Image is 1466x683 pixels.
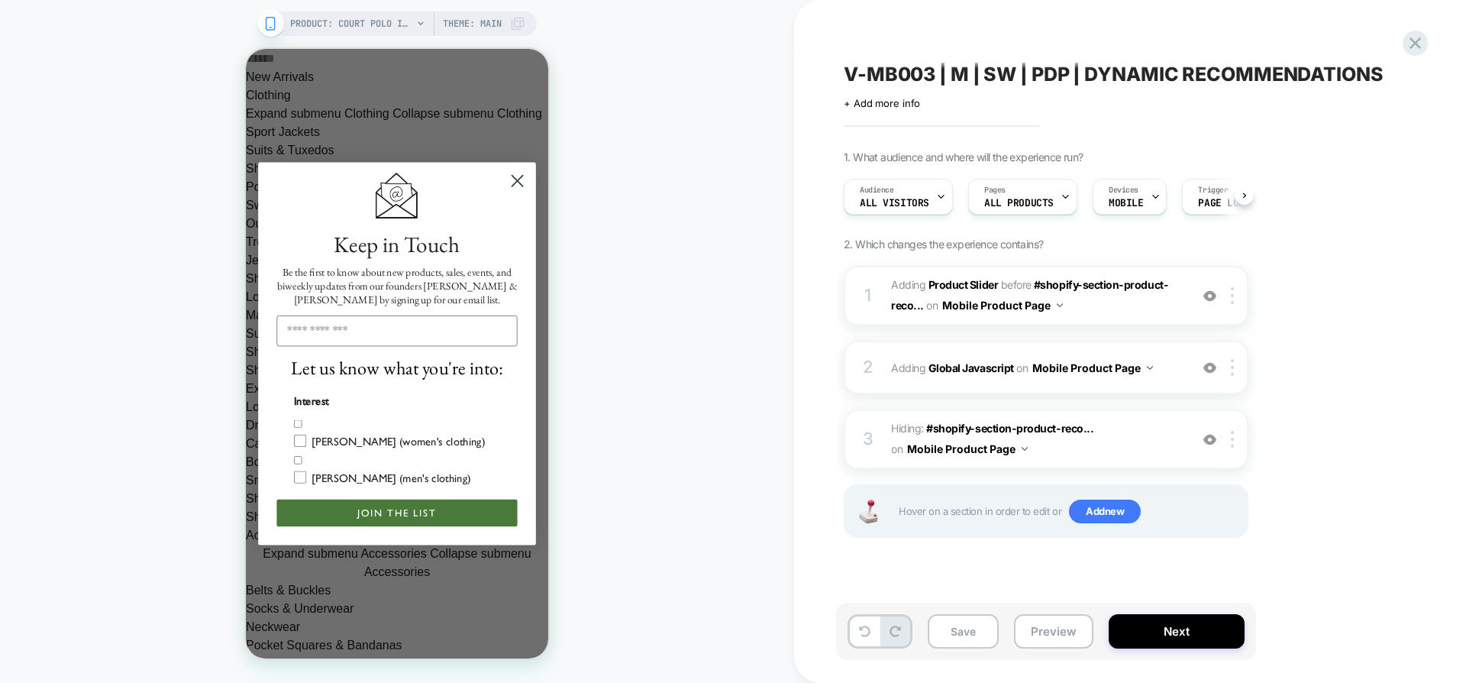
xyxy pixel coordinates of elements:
[121,119,182,172] img: 8a28f968-796f-4de4-b81b-b2b359fd75da.png
[928,278,998,291] b: Product Slider
[844,97,920,109] span: + Add more info
[1022,447,1028,451] img: down arrow
[1109,198,1143,209] span: MOBILE
[48,371,57,380] input: Ann Mashburn (women's clothing)
[860,198,929,209] span: All Visitors
[443,11,502,36] span: Theme: MAIN
[1203,290,1216,303] img: crossed eye
[907,438,1028,460] button: Mobile Product Page
[31,451,271,478] button: JOIN THE LIST
[1014,614,1093,649] button: Preview
[1203,361,1216,374] img: crossed eye
[1198,185,1228,196] span: Trigger
[891,278,998,291] span: Adding
[984,185,1006,196] span: Pages
[66,384,240,401] div: [PERSON_NAME] (women's clothing)
[1057,303,1063,307] img: down arrow
[926,296,938,315] span: on
[844,63,1384,86] span: V-MB003 | M | SW | PDP | DYNAMIC RECOMMENDATIONS
[1203,433,1216,446] img: crossed eye
[31,267,271,297] input: Email Address
[45,307,257,332] span: Let us know what you're into:
[928,614,999,649] button: Save
[899,500,1239,524] span: Hover on a section in order to edit or
[1231,431,1234,448] img: close
[861,352,876,383] div: 2
[1198,198,1250,209] span: Page Load
[1147,366,1153,370] img: down arrow
[290,11,412,36] span: PRODUCT: Court Polo in Navy Pima Pique [[PERSON_NAME] s73316]
[891,439,903,458] span: on
[860,185,894,196] span: Audience
[861,280,876,311] div: 1
[48,343,83,364] legend: Interest
[1231,359,1234,376] img: close
[928,361,1014,374] b: Global Javascript
[1016,358,1028,377] span: on
[1109,614,1245,649] button: Next
[48,407,57,416] input: Sid Mashburn (men's clothing)
[942,294,1063,316] button: Mobile Product Page
[1109,185,1138,196] span: Devices
[861,424,876,455] div: 3
[31,217,271,257] span: Be the first to know about new products, sales, events, and biweekly updates from our founders [P...
[891,419,1182,460] span: Hiding :
[1032,357,1153,379] button: Mobile Product Page
[984,198,1054,209] span: ALL PRODUCTS
[926,422,1093,435] span: #shopify-section-product-reco...
[1001,278,1032,291] span: BEFORE
[891,357,1182,379] span: Adding
[844,238,1043,251] span: 2. Which changes the experience contains?
[88,182,215,211] span: Keep in Touch
[1069,500,1141,524] span: Add new
[1231,287,1234,304] img: close
[258,118,286,146] button: Close dialog
[853,500,883,523] img: Joystick
[66,420,225,437] div: [PERSON_NAME] (men's clothing)
[844,151,1083,163] span: 1. What audience and where will the experience run?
